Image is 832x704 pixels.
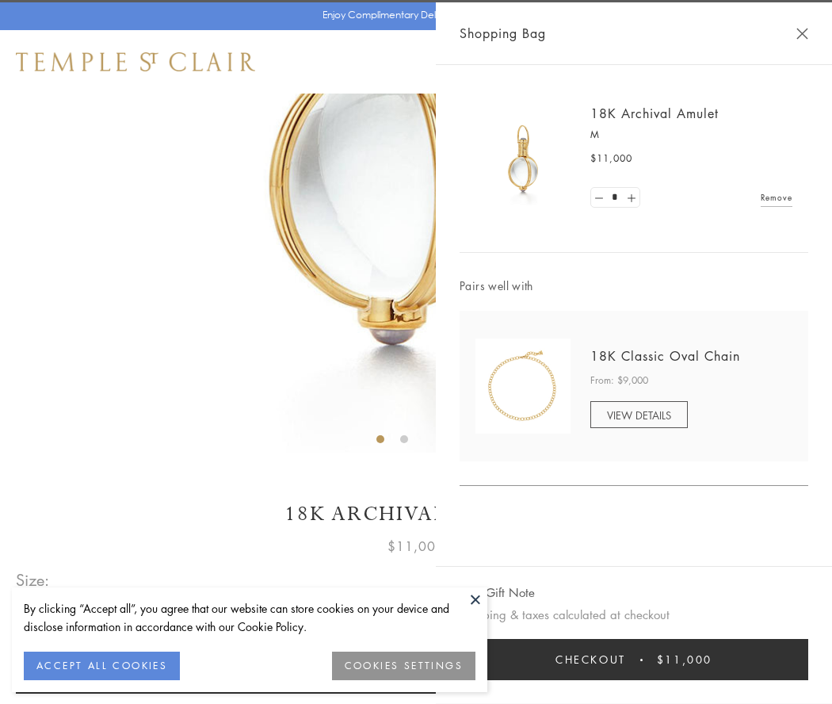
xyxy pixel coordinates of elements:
[387,536,445,557] span: $11,000
[590,347,740,365] a: 18K Classic Oval Chain
[24,599,475,636] div: By clicking “Accept all”, you agree that our website can store cookies on your device and disclos...
[16,500,816,528] h1: 18K Archival Amulet
[322,7,502,23] p: Enjoy Complimentary Delivery & Returns
[460,639,808,680] button: Checkout $11,000
[591,188,607,208] a: Set quantity to 0
[761,189,792,206] a: Remove
[590,105,719,122] a: 18K Archival Amulet
[332,652,475,680] button: COOKIES SETTINGS
[24,652,180,680] button: ACCEPT ALL COOKIES
[460,583,535,603] button: Add Gift Note
[475,339,571,434] img: N88865-OV18
[460,605,808,625] p: Shipping & taxes calculated at checkout
[460,23,546,44] span: Shopping Bag
[590,151,632,166] span: $11,000
[475,111,571,206] img: 18K Archival Amulet
[460,277,808,295] span: Pairs well with
[555,651,626,668] span: Checkout
[16,52,255,71] img: Temple St. Clair
[796,28,808,40] button: Close Shopping Bag
[590,127,792,143] p: M
[623,188,639,208] a: Set quantity to 2
[590,373,648,388] span: From: $9,000
[657,651,712,668] span: $11,000
[607,407,671,423] span: VIEW DETAILS
[16,567,51,593] span: Size:
[590,401,688,428] a: VIEW DETAILS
